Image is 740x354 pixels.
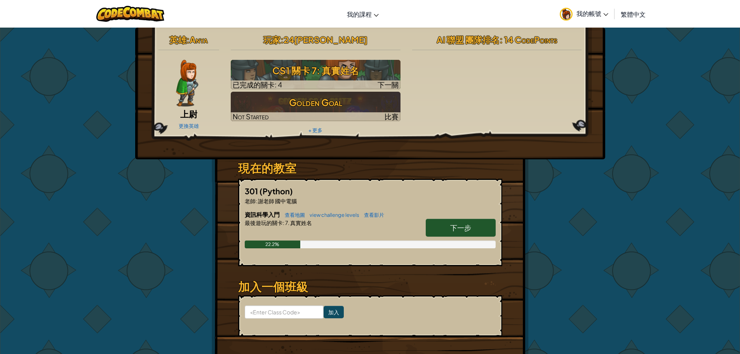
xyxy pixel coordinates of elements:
span: 我的帳號 [576,9,608,17]
span: : 14 CodePoints [500,34,557,45]
a: 我的帳號 [556,2,612,26]
a: 繁體中文 [617,3,649,24]
span: 繁體中文 [621,10,646,18]
span: AI 聯盟 團隊排名 [437,34,500,45]
span: 上尉 [180,108,197,119]
span: 我的課程 [347,10,372,18]
div: 22.2% [245,241,300,248]
span: 比賽 [385,112,399,121]
a: 查看地圖 [281,212,305,218]
span: 英雄 [169,34,186,45]
h3: Golden Goal [231,94,400,111]
a: 下一關 [231,60,400,89]
span: 301 [245,186,259,196]
a: Golden GoalNot Started比賽 [231,92,400,121]
h3: CS1 關卡 7: 真實姓名 [231,62,400,79]
span: : [186,34,190,45]
a: + 更多 [308,127,322,133]
span: : [280,34,284,45]
a: view challenge levels [306,212,359,218]
span: 7. [284,219,289,226]
span: 真實姓名 [289,219,312,226]
span: 玩家 [263,34,280,45]
span: : [256,197,257,204]
img: captain-pose.png [176,60,198,106]
a: 查看影片 [360,212,384,218]
input: 加入 [324,306,344,318]
img: CodeCombat logo [96,6,164,22]
img: avatar [560,8,573,21]
span: 謝老師 國中電腦 [257,197,297,204]
input: <Enter Class Code> [245,305,324,319]
a: 我的課程 [343,3,383,24]
img: Golden Goal [231,92,400,121]
span: 老師 [245,197,256,204]
span: (Python) [259,186,293,196]
h3: 加入一個班級 [238,278,502,295]
span: Anya [190,34,208,45]
span: 下一步 [450,223,471,232]
span: : [283,219,284,226]
span: 24[PERSON_NAME] [284,34,367,45]
span: 資訊科學入門 [245,211,281,218]
span: Not Started [233,112,269,121]
span: 最後遊玩的關卡 [245,219,283,226]
h3: 現在的教室 [238,159,502,177]
span: 已完成的關卡: 4 [233,80,282,89]
img: CS1 關卡 7: 真實姓名 [231,60,400,89]
a: 更換英雄 [179,123,199,129]
span: 下一關 [378,80,399,89]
